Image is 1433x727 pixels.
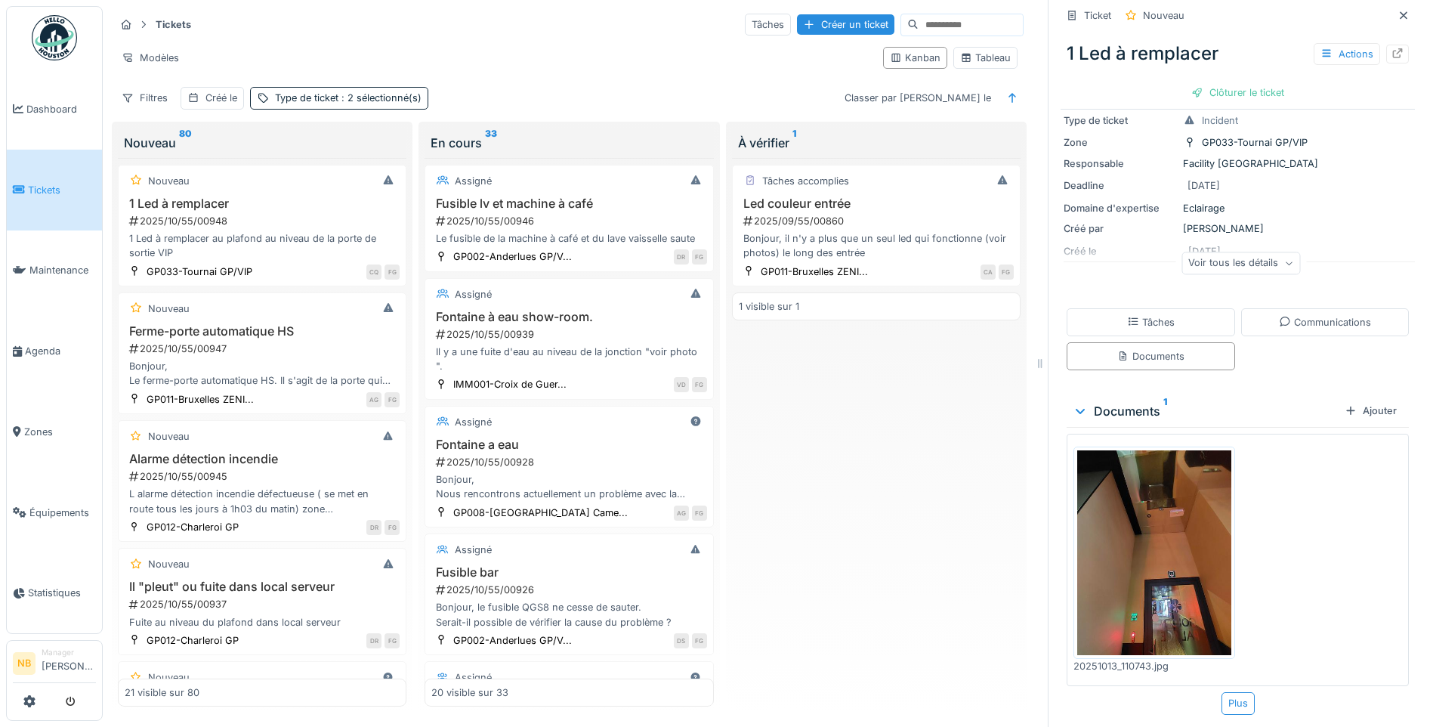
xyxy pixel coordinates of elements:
sup: 1 [1163,402,1167,420]
div: FG [692,249,707,265]
div: FG [999,265,1014,280]
div: Actions [1314,43,1380,65]
div: GP008-[GEOGRAPHIC_DATA] Came... [453,506,628,520]
div: Bonjour, Nous rencontrons actuellement un problème avec la fontaine d’eau : la pression est très ... [431,472,706,501]
h3: Fontaine à eau show-room. [431,310,706,324]
h3: Fusible bar [431,565,706,580]
a: Zones [7,391,102,472]
a: Agenda [7,311,102,391]
span: Tickets [28,183,96,197]
div: En cours [431,134,707,152]
div: Créé par [1064,221,1177,236]
div: Domaine d'expertise [1064,201,1177,215]
img: 9qjva2a9hoso3jet8mrtauhci4p5 [1077,450,1231,655]
div: Documents [1117,349,1184,363]
div: Eclairage [1064,201,1412,215]
div: Nouveau [148,557,190,571]
div: L alarme détection incendie défectueuse ( se met en route tous les jours à 1h03 du matin) zone [G... [125,487,400,515]
div: Type de ticket [1064,113,1177,128]
span: Équipements [29,506,96,520]
div: Communications [1279,315,1371,329]
div: Zone [1064,135,1177,150]
span: Statistiques [28,586,96,600]
span: Dashboard [26,102,96,116]
div: AG [366,392,381,407]
div: 20251013_110743.jpg [1073,659,1235,673]
div: Classer par [PERSON_NAME] le [838,87,998,109]
li: NB [13,652,36,675]
div: Nouveau [124,134,400,152]
div: Assigné [455,670,492,685]
div: CA [981,265,996,280]
sup: 33 [485,134,497,152]
span: Agenda [25,344,96,358]
div: 20 visible sur 33 [431,685,508,700]
div: Créer un ticket [797,14,894,35]
div: DR [366,633,381,648]
div: Manager [42,647,96,658]
div: 2025/09/55/00860 [742,214,1014,228]
span: Maintenance [29,263,96,277]
h3: Ferme-porte automatique HS [125,324,400,339]
div: Bonjour, Le ferme-porte automatique HS. Il s'agit de la porte qui donne accès a WC hommes. Pouvai... [125,359,400,388]
div: FG [385,520,400,535]
div: 2025/10/55/00947 [128,342,400,356]
h3: Led couleur entrée [739,196,1014,211]
div: Documents [1073,402,1339,420]
div: Tâches accomplies [762,174,849,188]
div: 2025/10/55/00946 [434,214,706,228]
div: 2025/10/55/00945 [128,469,400,484]
div: Ajouter [1339,401,1403,421]
div: Créé le [205,91,237,105]
div: Il y a une fuite d'eau au niveau de la jonction "voir photo ". [431,345,706,373]
div: IMM001-Croix de Guer... [453,377,567,391]
div: À vérifier [738,134,1015,152]
div: Clôturer le ticket [1185,82,1290,103]
div: Tableau [960,51,1011,65]
div: Fuite au niveau du plafond dans local serveur [125,615,400,630]
div: Incident [1202,113,1238,128]
div: Le fusible de la machine à café et du lave vaisselle saute [431,231,706,246]
div: 21 visible sur 80 [125,685,199,700]
div: GP002-Anderlues GP/V... [453,633,572,648]
div: Deadline [1064,178,1177,193]
div: Plus [1221,692,1255,714]
h3: Fontaine a eau [431,438,706,452]
div: FG [385,265,400,280]
a: Maintenance [7,230,102,311]
div: Tâches [1127,315,1175,329]
div: VD [674,377,689,392]
div: Assigné [455,543,492,557]
div: FG [692,377,707,392]
div: Type de ticket [275,91,422,105]
a: Dashboard [7,69,102,150]
div: Voir tous les détails [1181,252,1300,274]
div: Nouveau [148,302,190,316]
h3: Alarme détection incendie [125,452,400,466]
div: Assigné [455,174,492,188]
h3: Il "pleut" ou fuite dans local serveur [125,580,400,594]
div: FG [385,392,400,407]
div: FG [692,633,707,648]
sup: 80 [179,134,192,152]
div: DS [674,633,689,648]
div: Tâches [745,14,791,36]
div: 1 visible sur 1 [739,299,799,314]
div: Nouveau [1143,8,1184,23]
div: AG [674,506,689,521]
div: GP012-Charleroi GP [147,633,239,648]
div: GP002-Anderlues GP/V... [453,249,572,264]
div: GP011-Bruxelles ZENI... [761,265,868,279]
h3: 1 Led à remplacer [125,196,400,211]
div: Nouveau [148,429,190,444]
div: CQ [366,265,381,280]
div: Assigné [455,287,492,302]
a: Tickets [7,150,102,230]
div: Bonjour, il n'y a plus que un seul led qui fonctionne (voir photos) le long des entrée [739,231,1014,260]
div: 2025/10/55/00926 [434,583,706,597]
strong: Tickets [150,17,197,32]
div: 1 Led à remplacer [1061,34,1415,73]
a: Statistiques [7,553,102,634]
li: [PERSON_NAME] [42,647,96,679]
div: 1 Led à remplacer au plafond au niveau de la porte de sortie VIP [125,231,400,260]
